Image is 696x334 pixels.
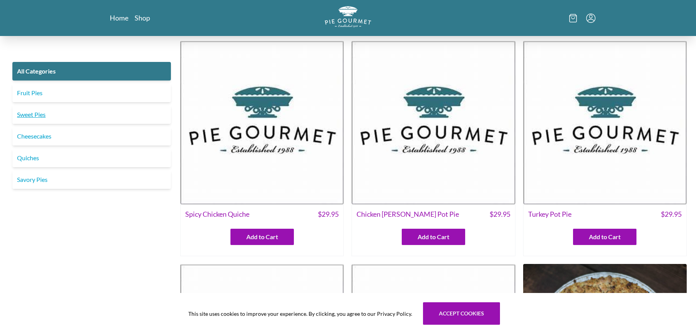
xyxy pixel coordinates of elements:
a: Cheesecakes [12,127,171,146]
a: Fruit Pies [12,84,171,102]
img: logo [325,6,371,27]
a: Savory Pies [12,170,171,189]
span: Add to Cart [418,232,449,242]
img: Chicken Curry Pot Pie [351,41,515,204]
a: Home [110,13,128,22]
img: Turkey Pot Pie [523,41,687,204]
button: Menu [586,14,595,23]
a: Quiches [12,149,171,167]
span: This site uses cookies to improve your experience. By clicking, you agree to our Privacy Policy. [188,310,412,318]
button: Add to Cart [402,229,465,245]
span: Add to Cart [589,232,621,242]
span: $ 29.95 [490,209,510,219]
a: All Categories [12,62,171,81]
a: Shop [135,13,150,22]
button: Accept cookies [423,302,500,325]
a: Logo [325,6,371,30]
span: $ 29.95 [318,209,339,219]
span: $ 29.95 [661,209,682,219]
a: Sweet Pies [12,105,171,124]
span: Spicy Chicken Quiche [185,209,249,219]
span: Turkey Pot Pie [528,209,571,219]
button: Add to Cart [230,229,294,245]
img: Spicy Chicken Quiche [180,41,344,204]
button: Add to Cart [573,229,636,245]
span: Add to Cart [246,232,278,242]
span: Chicken [PERSON_NAME] Pot Pie [357,209,459,219]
